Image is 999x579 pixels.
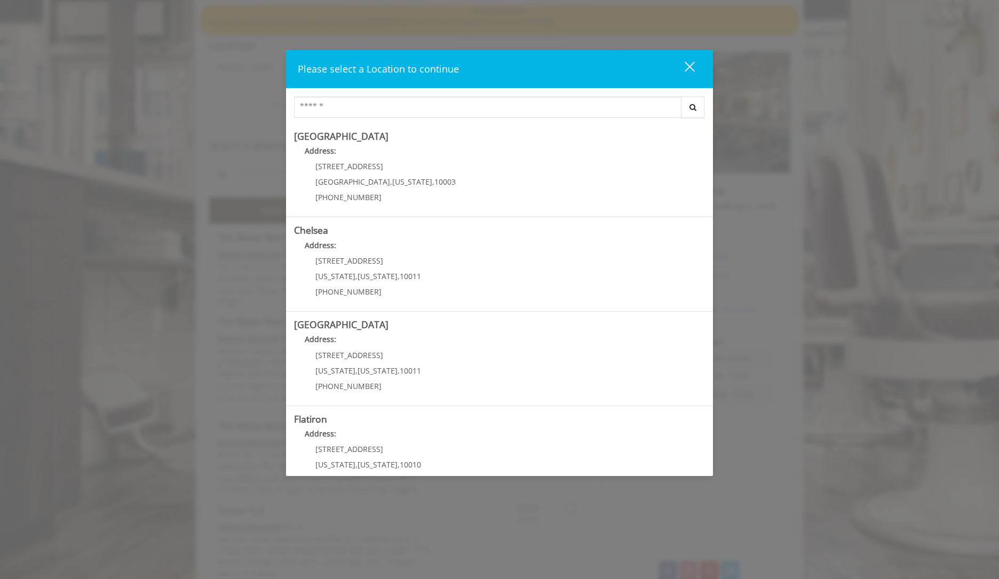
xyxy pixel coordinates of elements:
[315,459,355,470] span: [US_STATE]
[315,350,383,360] span: [STREET_ADDRESS]
[358,271,398,281] span: [US_STATE]
[390,177,392,187] span: ,
[434,177,456,187] span: 10003
[315,256,383,266] span: [STREET_ADDRESS]
[315,177,390,187] span: [GEOGRAPHIC_DATA]
[358,366,398,376] span: [US_STATE]
[294,130,388,142] b: [GEOGRAPHIC_DATA]
[298,62,459,75] span: Please select a Location to continue
[400,271,421,281] span: 10011
[315,271,355,281] span: [US_STATE]
[400,459,421,470] span: 10010
[294,318,388,331] b: [GEOGRAPHIC_DATA]
[672,61,694,77] div: close dialog
[398,366,400,376] span: ,
[305,429,336,439] b: Address:
[294,97,705,123] div: Center Select
[294,413,327,425] b: Flatiron
[305,146,336,156] b: Address:
[355,366,358,376] span: ,
[305,240,336,250] b: Address:
[398,459,400,470] span: ,
[687,104,699,111] i: Search button
[400,366,421,376] span: 10011
[315,366,355,376] span: [US_STATE]
[392,177,432,187] span: [US_STATE]
[315,161,383,171] span: [STREET_ADDRESS]
[315,287,382,297] span: [PHONE_NUMBER]
[355,271,358,281] span: ,
[315,444,383,454] span: [STREET_ADDRESS]
[355,459,358,470] span: ,
[432,177,434,187] span: ,
[294,224,328,236] b: Chelsea
[315,381,382,391] span: [PHONE_NUMBER]
[398,271,400,281] span: ,
[665,58,701,80] button: close dialog
[305,334,336,344] b: Address:
[358,459,398,470] span: [US_STATE]
[315,192,382,202] span: [PHONE_NUMBER]
[294,97,681,118] input: Search Center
